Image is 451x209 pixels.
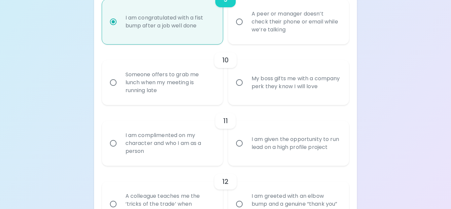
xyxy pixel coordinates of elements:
[120,123,219,163] div: I am complimented on my character and who I am as a person
[102,105,349,166] div: choice-group-check
[246,67,345,98] div: My boss gifts me with a company perk they know I will love
[120,6,219,38] div: I am congratulated with a fist bump after a job well done
[246,2,345,42] div: A peer or manager doesn’t check their phone or email while we’re talking
[222,176,228,187] h6: 12
[222,55,229,65] h6: 10
[223,116,228,126] h6: 11
[120,63,219,102] div: Someone offers to grab me lunch when my meeting is running late
[246,127,345,159] div: I am given the opportunity to run lead on a high profile project
[102,44,349,105] div: choice-group-check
